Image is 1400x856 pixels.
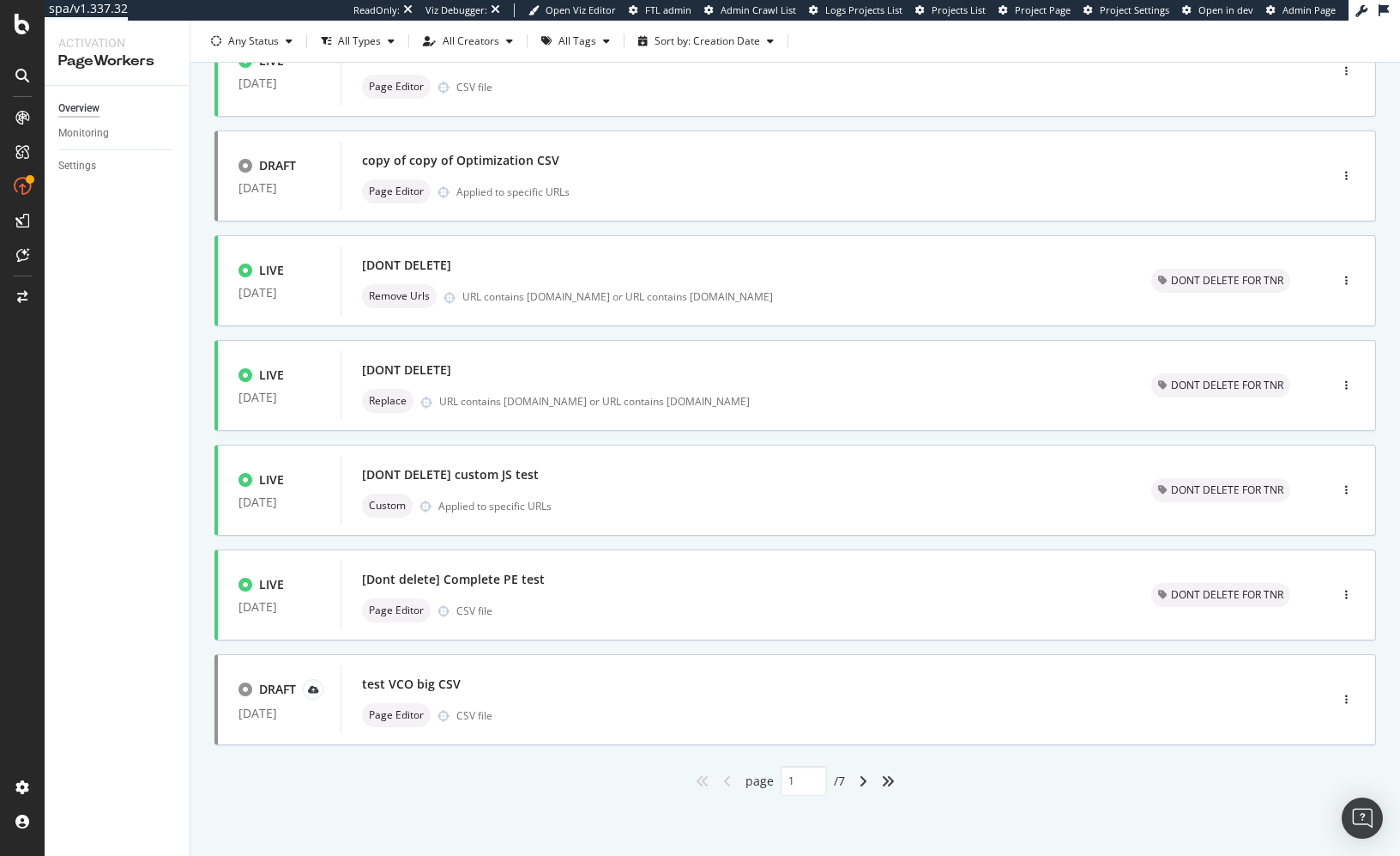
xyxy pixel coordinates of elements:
a: Open Viz Editor [528,3,616,17]
div: Settings [58,157,96,175]
div: Applied to specific URLs [456,185,570,199]
div: neutral label [362,703,431,727]
div: neutral label [362,75,431,99]
a: Project Page [999,3,1071,17]
div: neutral label [362,179,431,203]
div: URL contains [DOMAIN_NAME] or URL contains [DOMAIN_NAME] [439,394,1110,409]
div: [DATE] [238,181,320,195]
div: LIVE [259,471,284,489]
span: DONT DELETE FOR TNR [1171,590,1283,600]
div: Viz Debugger: [425,3,487,17]
div: [DATE] [238,391,320,404]
div: Sort by: Creation Date [655,36,760,46]
div: neutral label [362,284,437,308]
button: Sort by: Creation Date [631,27,781,55]
div: [DATE] [238,286,320,300]
span: Page Editor [369,710,424,720]
div: Applied to specific URLs [438,499,552,513]
div: Open Intercom Messenger [1342,798,1383,839]
span: Page Editor [369,186,424,197]
a: Open in dev [1182,3,1253,17]
span: Custom [369,501,406,511]
a: Project Settings [1083,3,1169,17]
span: Open in dev [1198,3,1253,16]
div: page / 7 [745,766,845,796]
div: [DATE] [238,600,320,614]
span: Replace [369,396,407,406]
div: CSV file [456,604,492,618]
div: angles-left [689,768,716,795]
div: All Types [338,36,381,46]
a: Overview [58,100,178,118]
span: DONT DELETE FOR TNR [1171,276,1283,286]
div: DRAFT [259,157,296,174]
span: FTL admin [645,3,691,16]
div: [DONT DELETE] [362,257,451,274]
div: Any Status [228,36,279,46]
div: All Tags [558,36,596,46]
div: neutral label [1151,478,1290,502]
span: Open Viz Editor [546,3,616,16]
div: neutral label [362,389,413,413]
div: DRAFT [259,681,296,698]
a: Settings [58,157,178,175]
a: Monitoring [58,124,178,143]
span: Project Settings [1100,3,1169,16]
a: Logs Projects List [809,3,902,17]
div: neutral label [362,494,413,518]
span: Project Page [1015,3,1071,16]
div: All Creators [443,36,499,46]
div: neutral label [1151,269,1290,293]
div: CSV file [456,80,492,94]
div: neutral label [362,598,431,622]
button: Any Status [204,27,299,55]
div: [DATE] [238,495,320,509]
a: Admin Crawl List [704,3,796,17]
span: DONT DELETE FOR TNR [1171,380,1283,391]
div: Activation [58,34,176,52]
span: DONT DELETE FOR TNR [1171,485,1283,495]
div: Monitoring [58,124,109,143]
div: angle-left [716,768,739,795]
button: All Types [314,27,401,55]
div: URL contains [DOMAIN_NAME] or URL contains [DOMAIN_NAME] [462,289,1110,304]
a: Projects List [915,3,986,17]
div: PageWorkers [58,52,176,71]
div: LIVE [259,576,284,593]
a: Admin Page [1266,3,1336,17]
button: All Creators [416,27,520,55]
div: angle-right [852,768,874,795]
div: [DONT DELETE] [362,361,451,379]
span: Page Editor [369,82,424,92]
div: [DONT DELETE] custom JS test [362,466,539,483]
div: ReadOnly: [353,3,400,17]
div: CSV file [456,708,492,723]
div: [DATE] [238,707,320,720]
div: test VCO big CSV [362,676,461,693]
a: FTL admin [629,3,691,17]
div: copy of copy of Optimization CSV [362,152,559,169]
span: Logs Projects List [825,3,902,16]
span: Page Editor [369,605,424,616]
div: neutral label [1151,583,1290,607]
span: Admin Crawl List [721,3,796,16]
div: angles-right [874,768,902,795]
div: LIVE [259,367,284,384]
span: Projects List [932,3,986,16]
span: Admin Page [1282,3,1336,16]
div: [Dont delete] Complete PE test [362,571,545,588]
div: [DATE] [238,76,320,90]
button: All Tags [534,27,617,55]
div: LIVE [259,262,284,279]
div: neutral label [1151,373,1290,398]
div: Overview [58,100,100,118]
span: Remove Urls [369,291,430,301]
